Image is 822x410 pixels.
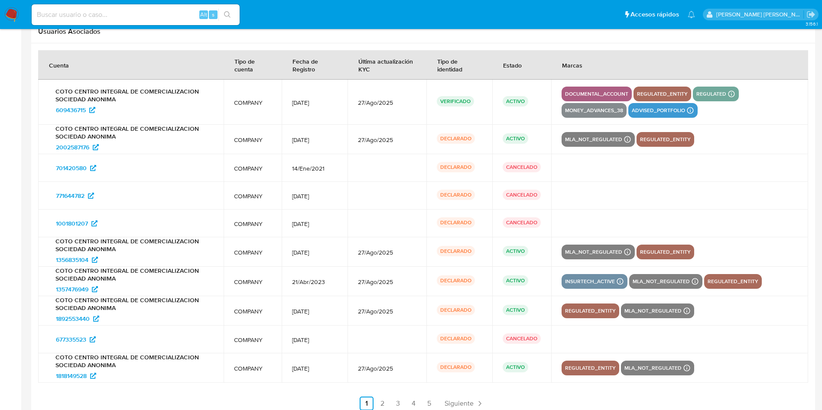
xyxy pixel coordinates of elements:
[200,10,207,19] span: Alt
[716,10,804,19] p: sandra.helbardt@mercadolibre.com
[688,11,695,18] a: Notificaciones
[212,10,214,19] span: s
[806,20,818,27] span: 3.156.1
[38,27,808,36] h2: Usuarios Asociados
[32,9,240,20] input: Buscar usuario o caso...
[218,9,236,21] button: search-icon
[630,10,679,19] span: Accesos rápidos
[806,10,816,19] a: Salir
